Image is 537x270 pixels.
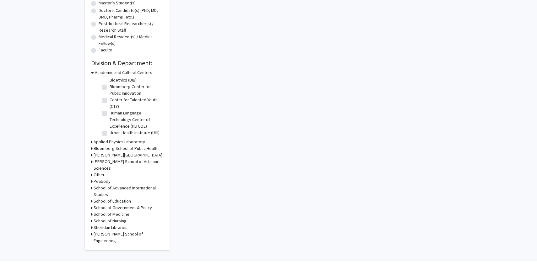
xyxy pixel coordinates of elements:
label: Postdoctoral Researcher(s) / Research Staff [99,20,163,34]
h2: Division & Department: [91,59,163,67]
label: Urban Health Institute (UHI) [110,130,160,136]
label: Center for Talented Youth (CTY) [110,97,162,110]
h3: School of Education [94,198,131,204]
label: Human Language Technology Center of Excellence (HLTCOE) [110,110,162,130]
h3: School of Government & Policy [94,204,152,211]
h3: School of Advanced International Studies [94,185,163,198]
h3: [PERSON_NAME][GEOGRAPHIC_DATA] [94,152,162,158]
h3: [PERSON_NAME] School of Arts and Sciences [94,158,163,172]
label: Medical Resident(s) / Medical Fellow(s) [99,34,163,47]
iframe: Chat [5,242,27,265]
label: Bloomberg Center for Public Innovation [110,83,162,97]
label: Doctoral Candidate(s) (PhD, MD, DMD, PharmD, etc.) [99,7,163,20]
h3: Applied Physics Laboratory [94,139,145,145]
h3: Sheridan Libraries [94,224,127,231]
label: Faculty [99,47,112,53]
h3: School of Medicine [94,211,129,218]
label: [PERSON_NAME] Institute of Bioethics (BIB) [110,70,162,83]
h3: School of Nursing [94,218,127,224]
h3: Bloomberg School of Public Health [94,145,159,152]
h3: [PERSON_NAME] School of Engineering [94,231,163,244]
h3: Academic and Cultural Centers [95,69,152,76]
h3: Other [94,172,105,178]
h3: Peabody [94,178,111,185]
